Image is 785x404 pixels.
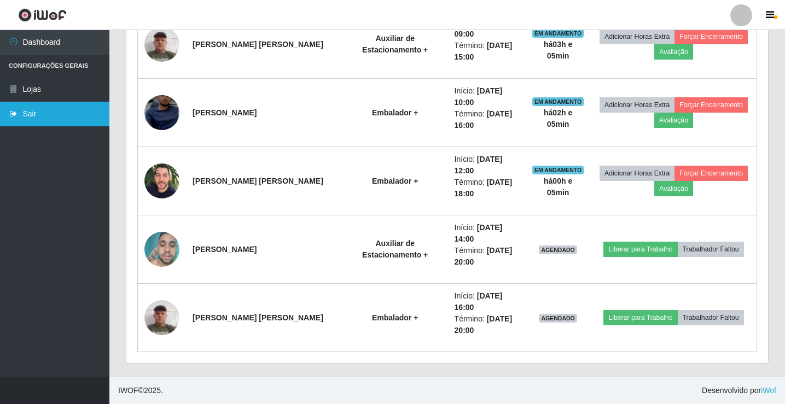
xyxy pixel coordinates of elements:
img: 1683118670739.jpeg [144,159,179,202]
span: AGENDADO [539,314,577,323]
strong: há 00 h e 05 min [544,177,572,197]
span: AGENDADO [539,245,577,254]
button: Adicionar Horas Extra [600,29,674,44]
button: Adicionar Horas Extra [600,97,674,113]
li: Início: [455,154,519,177]
span: IWOF [118,386,138,395]
button: Forçar Encerramento [674,97,748,113]
time: [DATE] 10:00 [455,86,503,107]
li: Início: [455,85,519,108]
img: 1709375112510.jpeg [144,21,179,67]
time: [DATE] 14:00 [455,223,503,243]
img: 1750699725470.jpeg [144,75,179,151]
strong: [PERSON_NAME] [PERSON_NAME] [193,40,323,49]
li: Término: [455,245,519,268]
img: CoreUI Logo [18,8,67,22]
button: Trabalhador Faltou [678,242,744,257]
button: Liberar para Trabalho [603,242,677,257]
time: [DATE] 12:00 [455,155,503,175]
button: Trabalhador Faltou [678,310,744,325]
strong: [PERSON_NAME] [193,108,257,117]
span: © 2025 . [118,385,163,396]
img: 1748551724527.jpeg [144,226,179,273]
strong: Embalador + [372,177,418,185]
li: Término: [455,313,519,336]
strong: [PERSON_NAME] [PERSON_NAME] [193,177,323,185]
a: iWof [761,386,776,395]
button: Avaliação [654,113,693,128]
button: Avaliação [654,44,693,60]
strong: há 03 h e 05 min [544,40,572,60]
strong: Embalador + [372,313,418,322]
li: Término: [455,40,519,63]
li: Término: [455,108,519,131]
strong: Embalador + [372,108,418,117]
button: Forçar Encerramento [674,166,748,181]
button: Adicionar Horas Extra [600,166,674,181]
button: Forçar Encerramento [674,29,748,44]
li: Início: [455,222,519,245]
strong: [PERSON_NAME] [193,245,257,254]
li: Início: [455,290,519,313]
span: EM ANDAMENTO [532,166,584,174]
span: Desenvolvido por [702,385,776,396]
span: EM ANDAMENTO [532,97,584,106]
li: Término: [455,177,519,200]
button: Liberar para Trabalho [603,310,677,325]
strong: Auxiliar de Estacionamento + [362,34,428,54]
button: Avaliação [654,181,693,196]
strong: Auxiliar de Estacionamento + [362,239,428,259]
strong: há 02 h e 05 min [544,108,572,128]
span: EM ANDAMENTO [532,29,584,38]
img: 1709375112510.jpeg [144,294,179,341]
time: [DATE] 16:00 [455,291,503,312]
strong: [PERSON_NAME] [PERSON_NAME] [193,313,323,322]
